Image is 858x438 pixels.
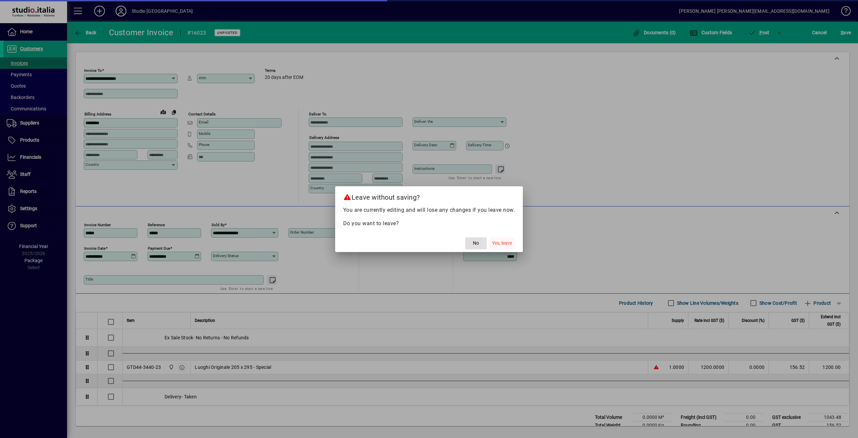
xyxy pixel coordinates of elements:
span: Yes, leave [492,240,512,247]
p: Do you want to leave? [343,220,515,228]
button: Yes, leave [489,237,515,249]
span: No [473,240,479,247]
h2: Leave without saving? [335,186,523,206]
button: No [465,237,487,249]
p: You are currently editing and will lose any changes if you leave now. [343,206,515,214]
